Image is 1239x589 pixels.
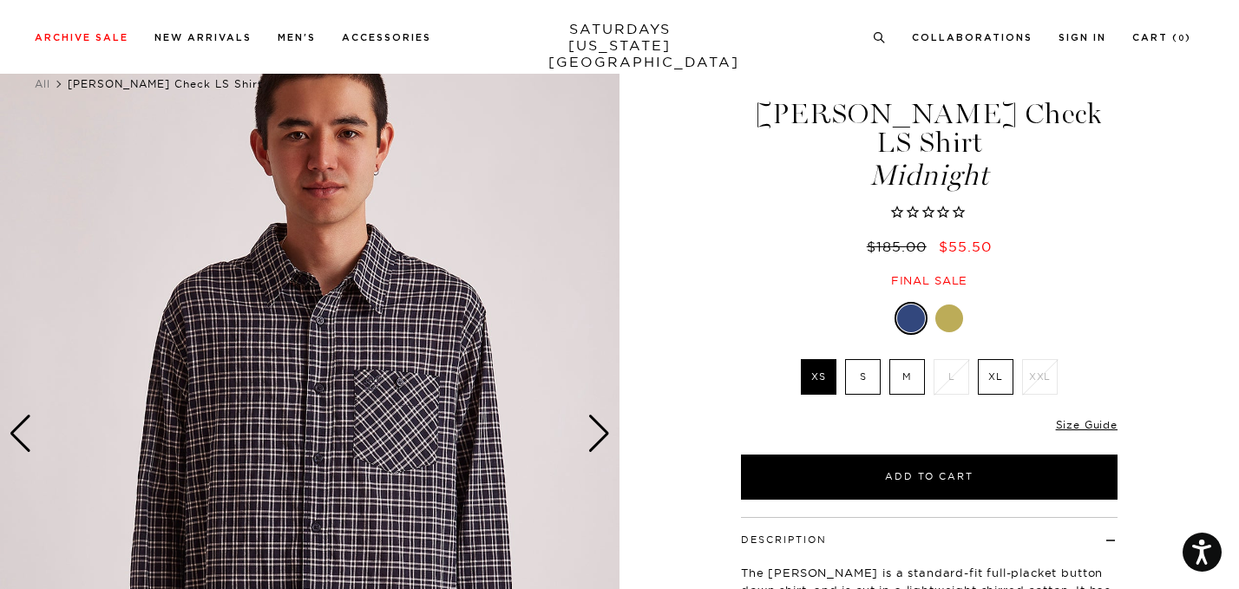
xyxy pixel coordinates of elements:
[9,415,32,453] div: Previous slide
[154,33,252,43] a: New Arrivals
[801,359,836,395] label: XS
[738,161,1120,190] span: Midnight
[35,77,50,90] a: All
[68,77,263,90] span: [PERSON_NAME] Check LS Shirt
[1132,33,1191,43] a: Cart (0)
[342,33,431,43] a: Accessories
[867,238,934,255] del: $185.00
[738,204,1120,222] span: Rated 0.0 out of 5 stars 0 reviews
[939,238,992,255] span: $55.50
[1178,35,1185,43] small: 0
[845,359,881,395] label: S
[35,33,128,43] a: Archive Sale
[912,33,1032,43] a: Collaborations
[741,455,1118,500] button: Add to Cart
[978,359,1013,395] label: XL
[738,100,1120,190] h1: [PERSON_NAME] Check LS Shirt
[741,535,827,545] button: Description
[587,415,611,453] div: Next slide
[278,33,316,43] a: Men's
[889,359,925,395] label: M
[1056,418,1118,431] a: Size Guide
[548,21,692,70] a: SATURDAYS[US_STATE][GEOGRAPHIC_DATA]
[738,273,1120,288] div: Final sale
[1059,33,1106,43] a: Sign In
